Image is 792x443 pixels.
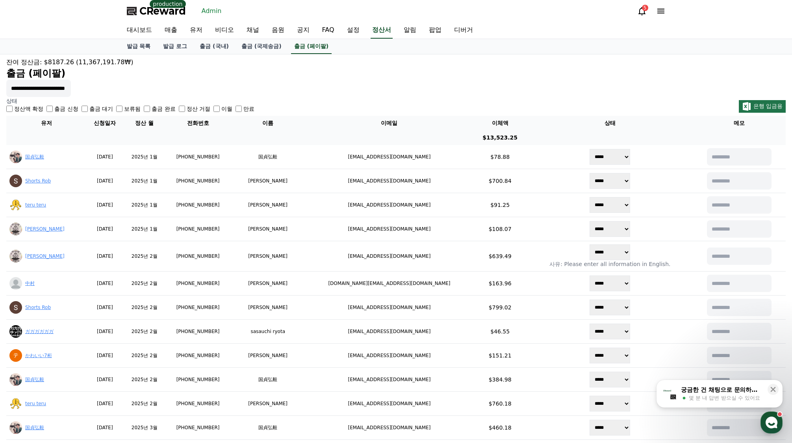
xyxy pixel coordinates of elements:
[122,262,131,268] span: 설정
[230,272,306,296] td: [PERSON_NAME]
[86,169,123,193] td: [DATE]
[165,368,230,392] td: [PHONE_NUMBER]
[476,400,524,408] p: $760.18
[54,105,78,113] label: 출금 신청
[448,22,479,39] a: 디버거
[476,201,524,209] p: $91.25
[306,193,473,217] td: [EMAIL_ADDRESS][DOMAIN_NAME]
[86,241,123,272] td: [DATE]
[9,199,22,211] img: ACg8ocInbsarsBwaGz6uD2KYcdRWR0Zi81cgQ2RjLsTTP6BNHN9DSug=s96-c
[473,116,527,130] th: 이체액
[306,320,473,344] td: [EMAIL_ADDRESS][DOMAIN_NAME]
[25,329,54,334] a: ガガガガガガ
[165,344,230,368] td: [PHONE_NUMBER]
[9,421,22,434] img: ACg8ocIeB3fKyY6fN0GaUax-T_VWnRXXm1oBEaEwHbwvSvAQlCHff8Lg=s96-c
[476,225,524,233] p: $108.07
[476,424,524,432] p: $460.18
[165,193,230,217] td: [PHONE_NUMBER]
[291,39,332,54] a: 출금 (페이팔)
[693,116,786,130] th: 메모
[476,376,524,383] p: $384.98
[637,6,647,16] a: 5
[306,296,473,320] td: [EMAIL_ADDRESS][DOMAIN_NAME]
[139,5,186,17] span: CReward
[86,416,123,440] td: [DATE]
[306,241,473,272] td: [EMAIL_ADDRESS][DOMAIN_NAME]
[423,22,448,39] a: 팝업
[86,193,123,217] td: [DATE]
[230,416,306,440] td: 国貞弘毅
[86,392,123,416] td: [DATE]
[86,145,123,169] td: [DATE]
[165,296,230,320] td: [PHONE_NUMBER]
[230,344,306,368] td: [PERSON_NAME]
[25,377,44,382] a: 国貞弘毅
[306,169,473,193] td: [EMAIL_ADDRESS][DOMAIN_NAME]
[230,368,306,392] td: 国貞弘毅
[157,39,193,54] a: 발급 로그
[739,100,786,113] button: 은행 입금용
[86,272,123,296] td: [DATE]
[86,344,123,368] td: [DATE]
[123,193,165,217] td: 2025년 1월
[165,320,230,344] td: [PHONE_NUMBER]
[209,22,240,39] a: 비디오
[25,178,51,184] a: Shorts Rob
[25,353,52,358] a: かわいい7桁
[123,296,165,320] td: 2025년 2월
[123,368,165,392] td: 2025년 2월
[306,272,473,296] td: [DOMAIN_NAME][EMAIL_ADDRESS][DOMAIN_NAME]
[476,328,524,335] p: $46.55
[221,105,232,113] label: 이월
[25,202,46,208] a: teru teru
[9,250,22,262] img: YY02Feb%203,%202025111948_f449cef82f809b920d244e00817e85147cead75a981b6423066e49d3a213e2e2.webp
[165,116,230,130] th: 전화번호
[44,58,134,66] span: $8187.26 (11,367,191.78₩)
[230,392,306,416] td: [PERSON_NAME]
[193,39,235,54] a: 출금 (국내)
[123,344,165,368] td: 2025년 2월
[9,223,22,235] img: YY02Feb%203,%202025111948_f449cef82f809b920d244e00817e85147cead75a981b6423066e49d3a213e2e2.webp
[86,217,123,241] td: [DATE]
[240,22,265,39] a: 채널
[187,105,210,113] label: 정산 거절
[25,425,44,430] a: 国貞弘毅
[476,352,524,359] p: $151.21
[476,177,524,185] p: $700.84
[86,116,123,130] th: 신청일자
[306,217,473,241] td: [EMAIL_ADDRESS][DOMAIN_NAME]
[123,272,165,296] td: 2025년 2월
[123,392,165,416] td: 2025년 2월
[9,277,22,290] img: profile_blank.webp
[642,5,648,11] div: 5
[316,22,341,39] a: FAQ
[14,105,43,113] label: 정산액 확정
[265,22,291,39] a: 음원
[72,262,82,268] span: 대화
[165,169,230,193] td: [PHONE_NUMBER]
[123,416,165,440] td: 2025년 3월
[306,392,473,416] td: [EMAIL_ADDRESS][DOMAIN_NAME]
[230,217,306,241] td: [PERSON_NAME]
[230,193,306,217] td: [PERSON_NAME]
[158,22,184,39] a: 매출
[52,250,102,270] a: 대화
[165,272,230,296] td: [PHONE_NUMBER]
[123,145,165,169] td: 2025년 1월
[25,262,30,268] span: 홈
[476,279,524,287] p: $163.96
[102,250,151,270] a: 설정
[9,373,22,386] img: ACg8ocIeB3fKyY6fN0GaUax-T_VWnRXXm1oBEaEwHbwvSvAQlCHff8Lg=s96-c
[9,397,22,410] img: ACg8ocInbsarsBwaGz6uD2KYcdRWR0Zi81cgQ2RjLsTTP6BNHN9DSug=s96-c
[25,281,35,286] a: 中村
[89,105,113,113] label: 출금 대기
[2,250,52,270] a: 홈
[25,226,65,232] a: [PERSON_NAME]
[184,22,209,39] a: 유저
[25,305,51,310] a: Shorts Rob
[341,22,366,39] a: 설정
[230,145,306,169] td: 国貞弘毅
[530,260,690,268] p: 사유: Please enter all information in English.
[123,169,165,193] td: 2025년 1월
[165,217,230,241] td: [PHONE_NUMBER]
